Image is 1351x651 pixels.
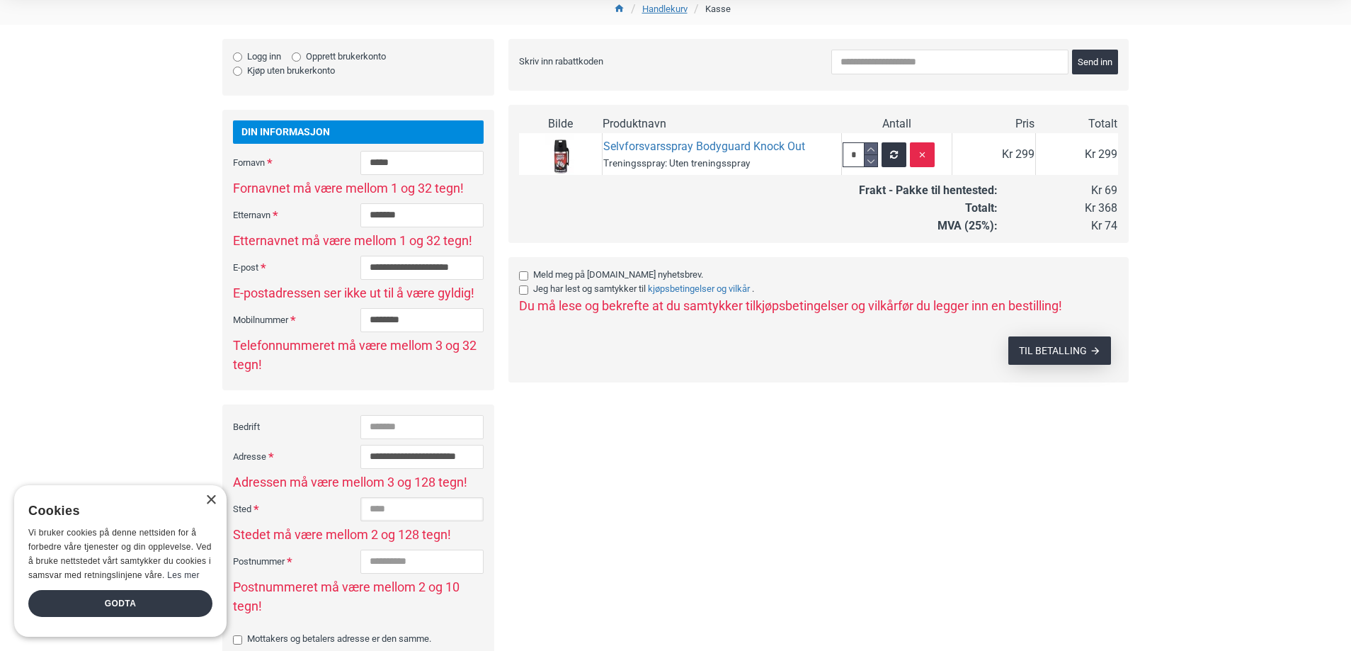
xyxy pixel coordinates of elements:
input: Opprett brukerkonto [292,52,301,62]
div: Close [205,495,216,506]
label: Opprett brukerkonto [292,50,386,64]
strong: Totalt: [965,201,998,215]
button: Send inn [1072,50,1118,74]
label: Adresse [233,445,360,468]
td: Antall [841,115,952,133]
label: Kjøp uten brukerkonto [233,64,335,78]
a: Selvforsvarsspray Bodyguard Knock Out [603,139,805,155]
span: Telefonnummeret må være mellom 3 og 32 tegn! [233,336,484,374]
td: Kr 69 [998,182,1118,200]
b: Kjøpsbetingelser og vilkår [648,283,750,294]
input: Jeg har lest og samtykker tilKjøpsbetingelser og vilkår. [519,285,528,295]
img: Selvforsvarsspray Bodyguard Knock Out [540,134,582,176]
div: Din informasjon [233,120,484,144]
span: Etternavnet må være mellom 1 og 32 tegn! [233,231,484,250]
span: Send inn [1078,57,1112,67]
label: Sted [233,497,360,520]
label: Skriv inn rabattkoden [519,50,696,72]
td: Produktnavn [602,115,841,133]
label: Meld meg på [DOMAIN_NAME] nyhetsbrev. [519,268,1107,282]
td: Kr 368 [998,200,1118,217]
span: Adressen må være mellom 3 og 128 tegn! [233,472,484,492]
input: Kjøp uten brukerkonto [233,67,242,76]
input: Logg inn [233,52,242,62]
td: Kr 74 [998,217,1118,235]
label: E-post [233,256,360,278]
td: Kr 299 [952,133,1034,177]
div: Cookies [28,496,203,526]
td: Totalt [1035,115,1118,133]
small: Treningsspray: Uten treningsspray [603,157,750,169]
span: Kjøpsbetingelser og vilkår [756,298,898,313]
strong: MVA (25%): [937,219,998,232]
span: TIL BETALLING [1019,346,1087,356]
label: Fornavn [233,151,360,174]
label: Mottakers og betalers adresse er den samme. [233,632,431,646]
input: Meld meg på [DOMAIN_NAME] nyhetsbrev. [519,271,528,281]
a: Les mer, opens a new window [167,570,199,580]
label: Etternavn [233,203,360,226]
span: Vi bruker cookies på denne nettsiden for å forbedre våre tjenester og din opplevelse. Ved å bruke... [28,528,212,579]
span: Stedet må være mellom 2 og 128 tegn! [233,525,484,544]
label: Logg inn [233,50,281,64]
button: TIL BETALLING [1008,336,1111,365]
td: Bilde [519,115,602,133]
span: E-postadressen ser ikke ut til å være gyldig! [233,283,484,302]
label: Mobilnummer [233,308,360,331]
label: Bedrift [233,415,360,438]
td: Kr 299 [1035,133,1118,177]
div: Godta [28,590,212,617]
a: Handlekurv [642,2,688,16]
span: Du må lese og bekrefte at du samtykker til før du legger inn en bestilling! [519,298,1062,313]
span: Fornavnet må være mellom 1 og 32 tegn! [233,179,484,198]
span: Postnummeret må være mellom 2 og 10 tegn! [233,577,484,616]
strong: Frakt - Pakke til hentested: [859,183,998,197]
label: Jeg har lest og samtykker til . [519,282,1107,296]
input: Mottakers og betalers adresse er den samme. [233,635,242,645]
td: Pris [952,115,1034,133]
label: Postnummer [233,550,360,572]
a: Kjøpsbetingelser og vilkår [646,282,752,296]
